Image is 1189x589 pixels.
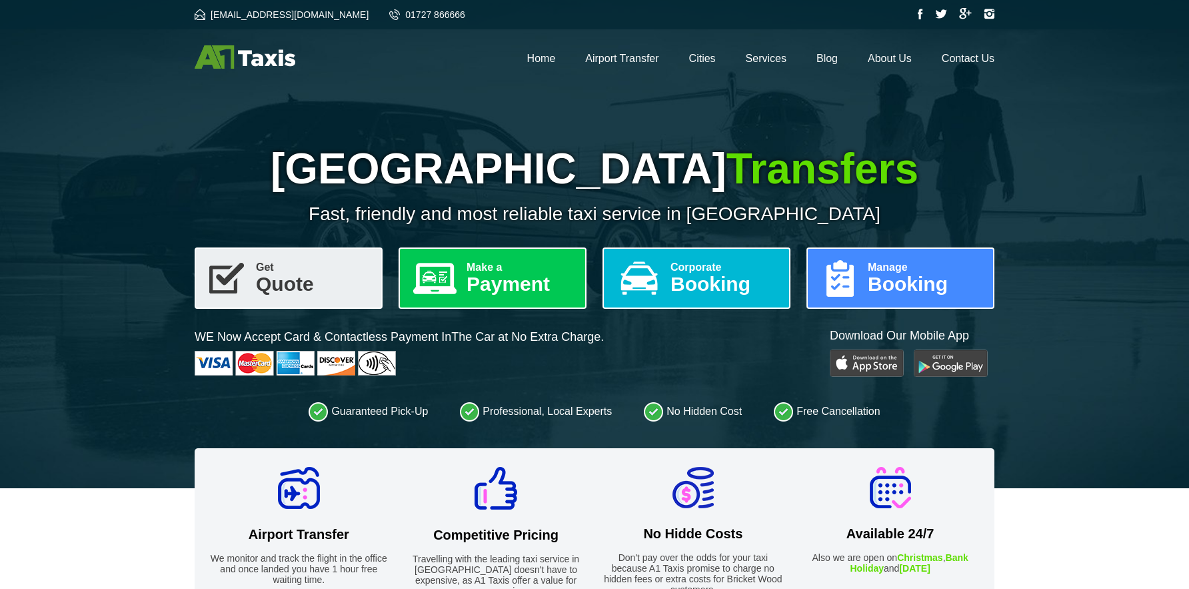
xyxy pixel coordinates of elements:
img: No Hidde Costs Icon [672,467,714,508]
img: A1 Taxis St Albans LTD [195,45,295,69]
span: Make a [467,262,575,273]
strong: Bank Holiday [850,552,968,574]
img: Play Store [830,350,904,377]
a: Airport Transfer [585,53,658,64]
img: Cards [195,351,396,376]
a: 01727 866666 [389,9,465,20]
li: Guaranteed Pick-Up [309,402,428,422]
p: Fast, friendly and most reliable taxi service in [GEOGRAPHIC_DATA] [195,203,994,225]
h2: No Hidde Costs [602,526,784,542]
span: Get [256,262,371,273]
li: Free Cancellation [774,402,880,422]
a: CorporateBooking [602,247,790,309]
img: Instagram [984,9,994,19]
span: Manage [868,262,982,273]
a: About Us [868,53,912,64]
a: Make aPayment [399,247,587,309]
img: Available 24/7 Icon [870,467,911,508]
span: Corporate [670,262,778,273]
a: ManageBooking [806,247,994,309]
h2: Airport Transfer [208,527,390,542]
img: Google Plus [959,8,972,19]
li: Professional, Local Experts [460,402,612,422]
p: Also we are open on , and [799,552,981,574]
span: Transfers [726,145,918,193]
a: [EMAIL_ADDRESS][DOMAIN_NAME] [195,9,369,20]
h1: [GEOGRAPHIC_DATA] [195,144,994,193]
img: Facebook [918,9,923,19]
strong: Christmas [897,552,942,563]
li: No Hidden Cost [644,402,742,422]
p: We monitor and track the flight in the office and once landed you have 1 hour free waiting time. [208,553,390,585]
img: Competitive Pricing Icon [475,467,517,510]
img: Google Play [914,350,988,377]
a: Cities [689,53,716,64]
h2: Competitive Pricing [405,528,587,543]
a: Contact Us [942,53,994,64]
h2: Available 24/7 [799,526,981,542]
span: The Car at No Extra Charge. [451,330,604,344]
strong: [DATE] [899,563,930,574]
img: Twitter [935,9,947,19]
p: Download Our Mobile App [830,328,994,344]
p: WE Now Accept Card & Contactless Payment In [195,329,604,346]
a: Home [527,53,556,64]
a: GetQuote [195,247,383,309]
a: Services [746,53,786,64]
img: Airport Transfer Icon [278,467,320,509]
a: Blog [816,53,838,64]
